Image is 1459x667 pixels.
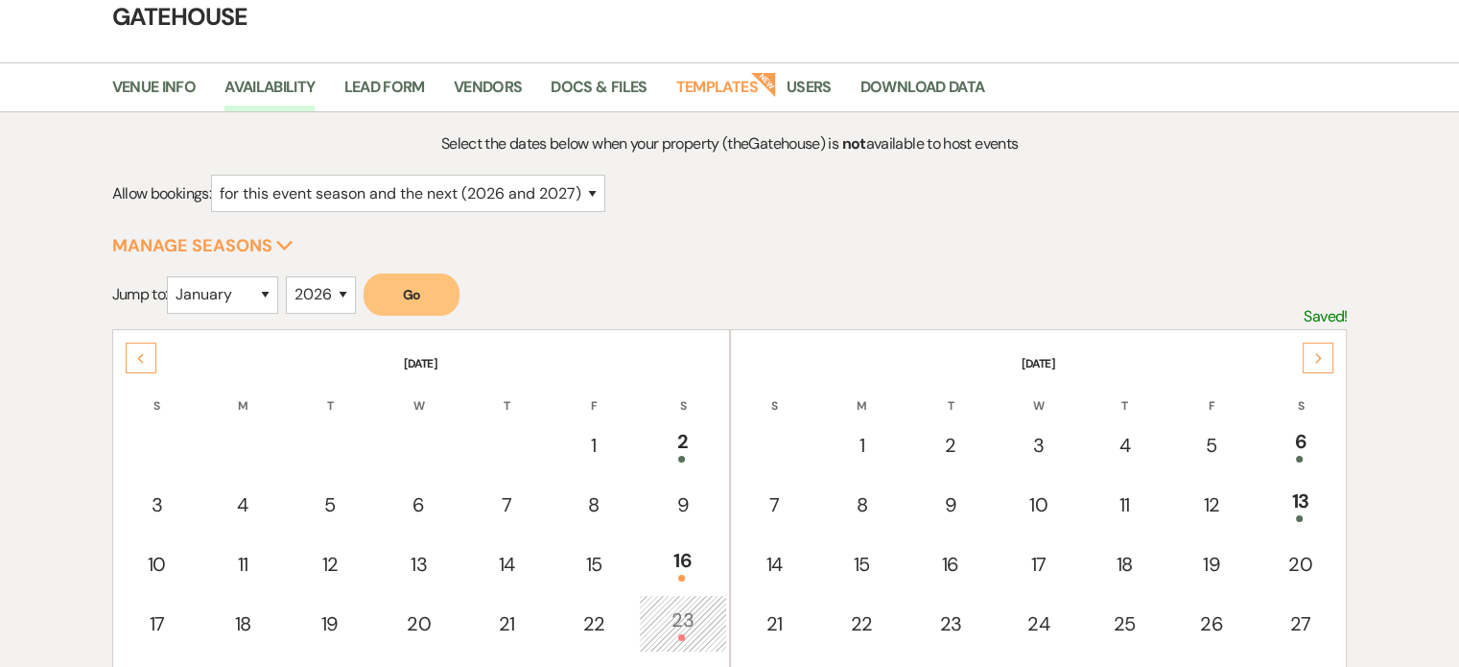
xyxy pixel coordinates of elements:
[1179,431,1244,460] div: 5
[561,431,626,460] div: 1
[375,374,463,415] th: W
[1267,427,1334,463] div: 6
[649,490,717,519] div: 9
[1007,431,1071,460] div: 3
[841,133,865,154] strong: not
[126,550,189,579] div: 10
[639,374,727,415] th: S
[818,374,905,415] th: M
[1007,490,1071,519] div: 10
[267,131,1193,156] p: Select the dates below when your property (the Gatehouse ) is available to host events
[1007,609,1071,638] div: 24
[829,609,894,638] div: 22
[743,550,807,579] div: 14
[386,550,453,579] div: 13
[787,75,832,111] a: Users
[561,550,626,579] div: 15
[1168,374,1255,415] th: F
[112,237,294,254] button: Manage Seasons
[464,374,549,415] th: T
[1093,431,1156,460] div: 4
[1267,550,1334,579] div: 20
[386,490,453,519] div: 6
[561,490,626,519] div: 8
[115,374,200,415] th: S
[1267,487,1334,522] div: 13
[297,609,363,638] div: 19
[1179,609,1244,638] div: 26
[112,183,211,203] span: Allow bookings:
[917,490,984,519] div: 9
[1179,550,1244,579] div: 19
[829,550,894,579] div: 15
[997,374,1081,415] th: W
[917,431,984,460] div: 2
[1257,374,1345,415] th: S
[1304,304,1347,329] p: Saved!
[750,70,777,97] strong: New
[649,427,717,463] div: 2
[1093,609,1156,638] div: 25
[364,274,459,316] button: Go
[297,490,363,519] div: 5
[224,75,315,111] a: Availability
[211,490,274,519] div: 4
[551,374,637,415] th: F
[1093,550,1156,579] div: 18
[126,609,189,638] div: 17
[551,75,647,111] a: Docs & Files
[676,75,758,111] a: Templates
[829,431,894,460] div: 1
[561,609,626,638] div: 22
[287,374,373,415] th: T
[743,490,807,519] div: 7
[112,284,168,304] span: Jump to:
[200,374,285,415] th: M
[860,75,985,111] a: Download Data
[917,609,984,638] div: 23
[454,75,523,111] a: Vendors
[115,332,727,372] th: [DATE]
[1179,490,1244,519] div: 12
[1082,374,1166,415] th: T
[386,609,453,638] div: 20
[733,374,817,415] th: S
[126,490,189,519] div: 3
[475,490,538,519] div: 7
[917,550,984,579] div: 16
[906,374,995,415] th: T
[297,550,363,579] div: 12
[475,609,538,638] div: 21
[743,609,807,638] div: 21
[733,332,1345,372] th: [DATE]
[211,609,274,638] div: 18
[211,550,274,579] div: 11
[343,75,424,111] a: Lead Form
[649,606,717,641] div: 23
[829,490,894,519] div: 8
[112,75,197,111] a: Venue Info
[1093,490,1156,519] div: 11
[1007,550,1071,579] div: 17
[475,550,538,579] div: 14
[1267,609,1334,638] div: 27
[649,546,717,582] div: 16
